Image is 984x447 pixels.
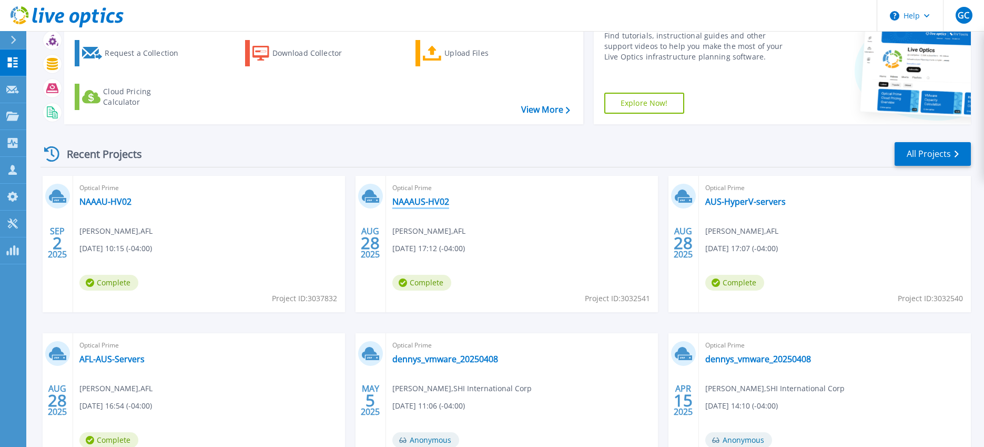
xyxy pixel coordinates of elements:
span: Optical Prime [79,340,339,351]
a: All Projects [895,142,971,166]
span: Optical Prime [705,182,965,194]
a: AUS-HyperV-servers [705,196,786,207]
a: dennys_vmware_20250408 [705,354,811,364]
div: Request a Collection [105,43,189,64]
span: [DATE] 17:12 (-04:00) [392,243,465,254]
span: Optical Prime [705,340,965,351]
span: [PERSON_NAME] , AFL [79,383,153,394]
span: [PERSON_NAME] , SHI International Corp [392,383,532,394]
span: Complete [705,275,764,291]
span: 5 [366,396,375,405]
span: 28 [48,396,67,405]
span: 2 [53,239,62,247]
div: Upload Files [444,43,529,64]
a: Upload Files [415,40,533,66]
div: AUG 2025 [673,224,693,262]
span: [DATE] 11:06 (-04:00) [392,400,465,412]
div: MAY 2025 [360,381,380,420]
a: View More [521,105,570,115]
div: AUG 2025 [360,224,380,262]
div: Recent Projects [40,141,156,167]
a: Cloud Pricing Calculator [75,84,192,110]
span: [PERSON_NAME] , AFL [79,225,153,237]
span: [DATE] 16:54 (-04:00) [79,400,152,412]
span: Project ID: 3032541 [585,293,650,304]
span: [DATE] 14:10 (-04:00) [705,400,778,412]
span: Optical Prime [392,340,652,351]
span: Complete [79,275,138,291]
div: Download Collector [272,43,357,64]
a: NAAAU-HV02 [79,196,131,207]
div: AUG 2025 [47,381,67,420]
a: Download Collector [245,40,362,66]
div: SEP 2025 [47,224,67,262]
a: dennys_vmware_20250408 [392,354,498,364]
span: [PERSON_NAME] , AFL [705,225,778,237]
a: AFL-AUS-Servers [79,354,145,364]
span: [DATE] 17:07 (-04:00) [705,243,778,254]
a: Request a Collection [75,40,192,66]
span: 28 [361,239,380,247]
span: [PERSON_NAME] , AFL [392,225,465,237]
span: Project ID: 3032540 [898,293,963,304]
span: 28 [674,239,693,247]
span: Complete [392,275,451,291]
span: Optical Prime [79,182,339,194]
a: Explore Now! [604,93,684,114]
div: Cloud Pricing Calculator [103,86,187,107]
span: 15 [674,396,693,405]
a: NAAAUS-HV02 [392,196,449,207]
span: Project ID: 3037832 [272,293,337,304]
div: Find tutorials, instructional guides and other support videos to help you make the most of your L... [604,31,796,62]
span: GC [958,11,969,19]
span: [DATE] 10:15 (-04:00) [79,243,152,254]
div: APR 2025 [673,381,693,420]
span: Optical Prime [392,182,652,194]
span: [PERSON_NAME] , SHI International Corp [705,383,845,394]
